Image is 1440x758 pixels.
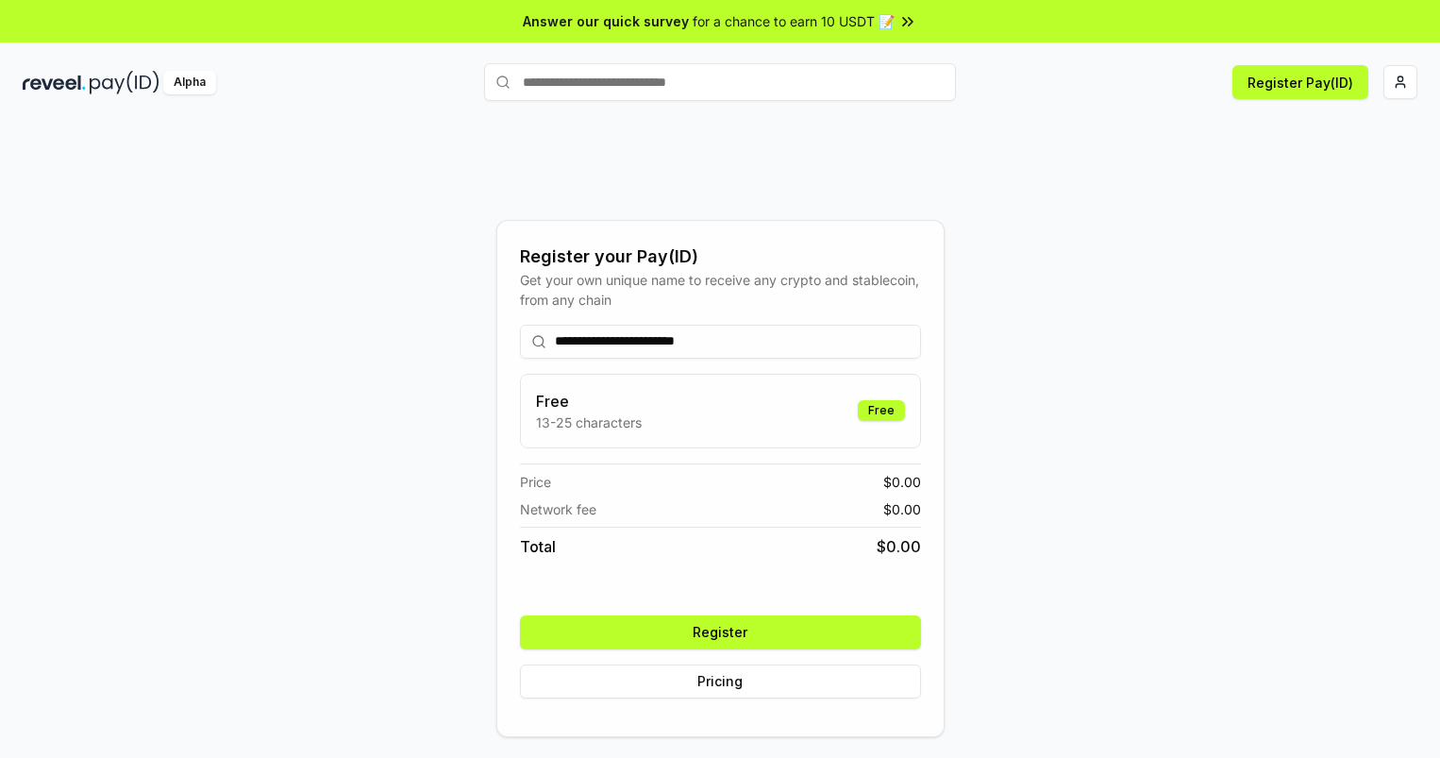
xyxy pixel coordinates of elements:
[520,472,551,492] span: Price
[877,535,921,558] span: $ 0.00
[536,413,642,432] p: 13-25 characters
[520,665,921,699] button: Pricing
[536,390,642,413] h3: Free
[23,71,86,94] img: reveel_dark
[883,499,921,519] span: $ 0.00
[520,270,921,310] div: Get your own unique name to receive any crypto and stablecoin, from any chain
[90,71,159,94] img: pay_id
[520,499,596,519] span: Network fee
[163,71,216,94] div: Alpha
[520,244,921,270] div: Register your Pay(ID)
[693,11,895,31] span: for a chance to earn 10 USDT 📝
[883,472,921,492] span: $ 0.00
[520,615,921,649] button: Register
[523,11,689,31] span: Answer our quick survey
[858,400,905,421] div: Free
[520,535,556,558] span: Total
[1232,65,1368,99] button: Register Pay(ID)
